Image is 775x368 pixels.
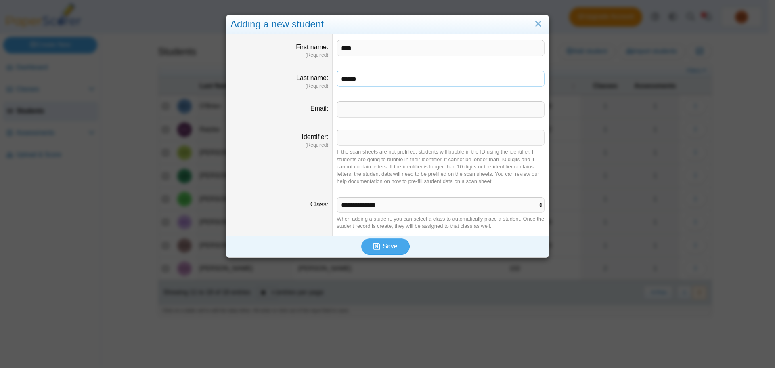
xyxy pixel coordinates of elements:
div: Adding a new student [226,15,549,34]
label: Last name [296,74,328,81]
span: Save [383,243,397,250]
label: Email [310,105,328,112]
div: If the scan sheets are not prefilled, students will bubble in the ID using the identifier. If stu... [337,148,545,185]
button: Save [361,238,410,254]
label: First name [296,44,328,50]
a: Close [532,17,545,31]
label: Class [310,201,328,208]
dfn: (Required) [230,83,328,90]
label: Identifier [302,133,329,140]
div: When adding a student, you can select a class to automatically place a student. Once the student ... [337,215,545,230]
dfn: (Required) [230,142,328,149]
dfn: (Required) [230,52,328,59]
